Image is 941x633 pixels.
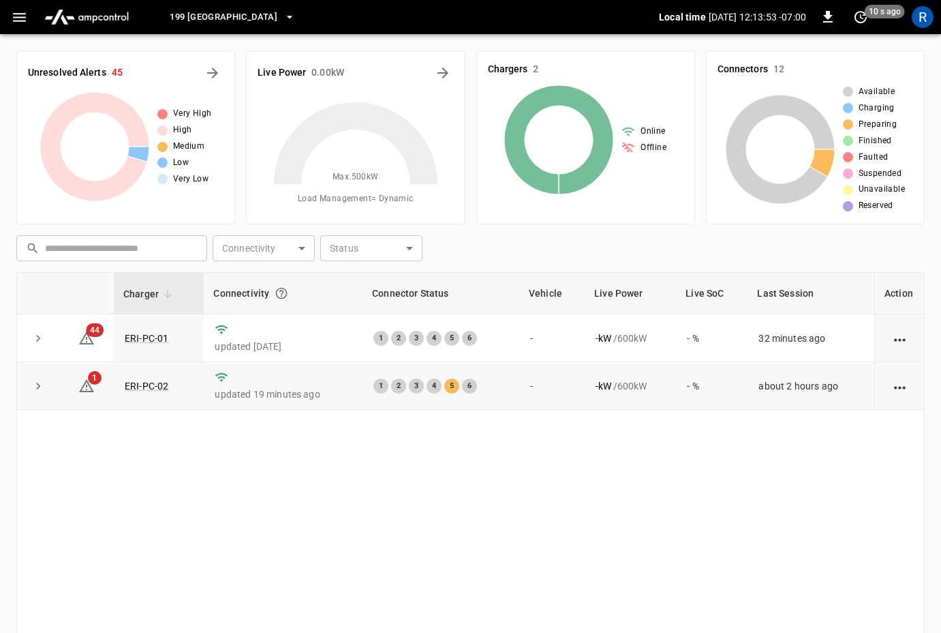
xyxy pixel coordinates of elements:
span: Charging [859,102,895,115]
span: 10 s ago [865,5,905,18]
p: Local time [659,10,706,24]
h6: 0.00 kW [311,65,344,80]
img: ampcontrol.io logo [39,4,134,30]
div: 3 [409,331,424,346]
span: Faulted [859,151,889,164]
span: Load Management = Dynamic [298,192,414,206]
h6: Unresolved Alerts [28,65,106,80]
td: about 2 hours ago [747,362,874,410]
div: 2 [391,379,406,394]
span: 199 [GEOGRAPHIC_DATA] [170,10,277,25]
span: Charger [123,286,176,302]
div: 6 [462,379,477,394]
a: ERI-PC-01 [125,333,168,344]
span: Reserved [859,199,893,213]
span: 44 [86,323,104,337]
span: High [173,123,192,137]
h6: 12 [773,62,784,77]
span: 1 [88,371,102,385]
span: Very High [173,107,212,121]
a: 44 [78,332,95,342]
th: Live SoC [676,273,747,314]
div: 5 [444,379,459,394]
th: Vehicle [519,273,585,314]
div: / 600 kW [596,379,665,393]
span: Suspended [859,167,902,181]
button: Energy Overview [432,62,454,84]
div: / 600 kW [596,332,665,345]
div: 1 [373,331,388,346]
th: Connector Status [362,273,519,314]
td: - % [676,314,747,362]
h6: Live Power [258,65,306,80]
span: Max. 500 kW [333,171,379,184]
span: Low [173,156,189,170]
h6: Connectors [718,62,768,77]
div: 3 [409,379,424,394]
th: Last Session [747,273,874,314]
div: 2 [391,331,406,346]
button: All Alerts [202,62,223,84]
span: Unavailable [859,183,905,196]
div: 4 [427,331,442,346]
button: set refresh interval [850,6,871,28]
div: Connectivity [213,281,353,306]
span: Offline [641,141,666,155]
span: Finished [859,134,892,148]
button: expand row [28,328,48,349]
td: 32 minutes ago [747,314,874,362]
span: Online [641,125,665,138]
p: [DATE] 12:13:53 -07:00 [709,10,806,24]
th: Live Power [585,273,676,314]
h6: 45 [112,65,123,80]
button: 199 [GEOGRAPHIC_DATA] [164,4,300,31]
td: - [519,314,585,362]
a: ERI-PC-02 [125,381,168,392]
div: action cell options [891,379,908,393]
span: Very Low [173,173,209,186]
span: Available [859,85,895,99]
a: 1 [78,379,95,390]
h6: 2 [533,62,538,77]
p: - kW [596,379,611,393]
th: Action [874,273,924,314]
p: updated 19 minutes ago [215,387,352,401]
span: Preparing [859,118,897,132]
div: 4 [427,379,442,394]
td: - [519,362,585,410]
div: profile-icon [912,6,934,28]
p: - kW [596,332,611,345]
h6: Chargers [488,62,528,77]
div: action cell options [891,332,908,345]
span: Medium [173,140,204,153]
div: 5 [444,331,459,346]
button: Connection between the charger and our software. [269,281,294,306]
p: updated [DATE] [215,340,352,353]
div: 1 [373,379,388,394]
button: expand row [28,376,48,396]
div: 6 [462,331,477,346]
td: - % [676,362,747,410]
